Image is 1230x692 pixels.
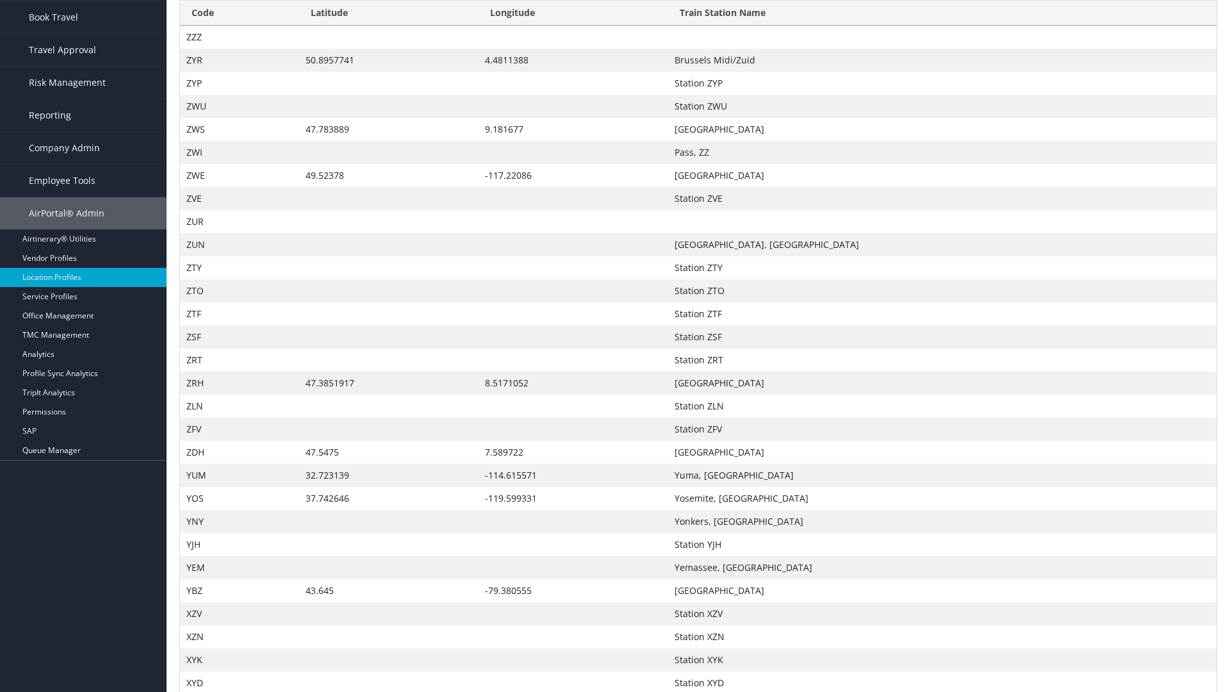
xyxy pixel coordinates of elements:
th: Longitude: activate to sort column ascending [479,1,668,26]
td: Station ZTO [668,279,1217,302]
td: [GEOGRAPHIC_DATA] [668,579,1217,602]
td: Station ZWU [668,95,1217,118]
td: ZUR [180,210,299,233]
td: ZYR [180,49,299,72]
td: ZWE [180,164,299,187]
td: -119.599331 [479,487,668,510]
td: 47.783889 [299,118,479,141]
td: ZTO [180,279,299,302]
td: ZYP [180,72,299,95]
td: YNY [180,510,299,533]
td: Station ZSF [668,325,1217,349]
td: ZSF [180,325,299,349]
td: Yemassee, [GEOGRAPHIC_DATA] [668,556,1217,579]
td: ZDH [180,441,299,464]
td: 37.742646 [299,487,479,510]
td: YBZ [180,579,299,602]
td: 43.645 [299,579,479,602]
td: Station ZRT [668,349,1217,372]
td: -114.615571 [479,464,668,487]
th: Code: activate to sort column ascending [180,1,299,26]
td: [GEOGRAPHIC_DATA] [668,372,1217,395]
span: Travel Approval [29,34,96,66]
th: Train Station Name: activate to sort column ascending [668,1,1217,26]
span: Employee Tools [29,165,95,197]
span: AirPortal® Admin [29,197,104,229]
td: 8.5171052 [479,372,668,395]
span: Book Travel [29,1,78,33]
td: Brussels Midi/Zuid [668,49,1217,72]
td: Pass, ZZ [668,141,1217,164]
th: Latitude: activate to sort column ascending [299,1,479,26]
td: [GEOGRAPHIC_DATA] [668,441,1217,464]
td: ZTF [180,302,299,325]
span: Reporting [29,99,71,131]
td: Station XZN [668,625,1217,648]
td: Yonkers, [GEOGRAPHIC_DATA] [668,510,1217,533]
td: ZWS [180,118,299,141]
td: Station ZTF [668,302,1217,325]
td: -79.380555 [479,579,668,602]
td: Station ZLN [668,395,1217,418]
span: Risk Management [29,67,106,99]
td: Station XYK [668,648,1217,671]
td: 7.589722 [479,441,668,464]
td: 49.52378 [299,164,479,187]
td: ZRT [180,349,299,372]
td: 32.723139 [299,464,479,487]
td: Station YJH [668,533,1217,556]
td: XYK [180,648,299,671]
td: [GEOGRAPHIC_DATA] [668,164,1217,187]
td: YOS [180,487,299,510]
td: ZZZ [180,26,299,49]
td: YEM [180,556,299,579]
td: ZUN [180,233,299,256]
td: YUM [180,464,299,487]
td: Station ZFV [668,418,1217,441]
td: XZV [180,602,299,625]
td: ZLN [180,395,299,418]
td: ZFV [180,418,299,441]
td: -117.22086 [479,164,668,187]
td: XZN [180,625,299,648]
td: 47.3851917 [299,372,479,395]
td: Yosemite, [GEOGRAPHIC_DATA] [668,487,1217,510]
td: [GEOGRAPHIC_DATA] [668,118,1217,141]
span: Company Admin [29,132,100,164]
td: Yuma, [GEOGRAPHIC_DATA] [668,464,1217,487]
td: ZWU [180,95,299,118]
td: YJH [180,533,299,556]
td: ZWI [180,141,299,164]
td: ZTY [180,256,299,279]
td: 9.181677 [479,118,668,141]
td: Station ZTY [668,256,1217,279]
td: 4.4811388 [479,49,668,72]
td: Station ZYP [668,72,1217,95]
td: [GEOGRAPHIC_DATA], [GEOGRAPHIC_DATA] [668,233,1217,256]
td: 50.8957741 [299,49,479,72]
td: 47.5475 [299,441,479,464]
td: Station XZV [668,602,1217,625]
td: ZVE [180,187,299,210]
td: ZRH [180,372,299,395]
td: Station ZVE [668,187,1217,210]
